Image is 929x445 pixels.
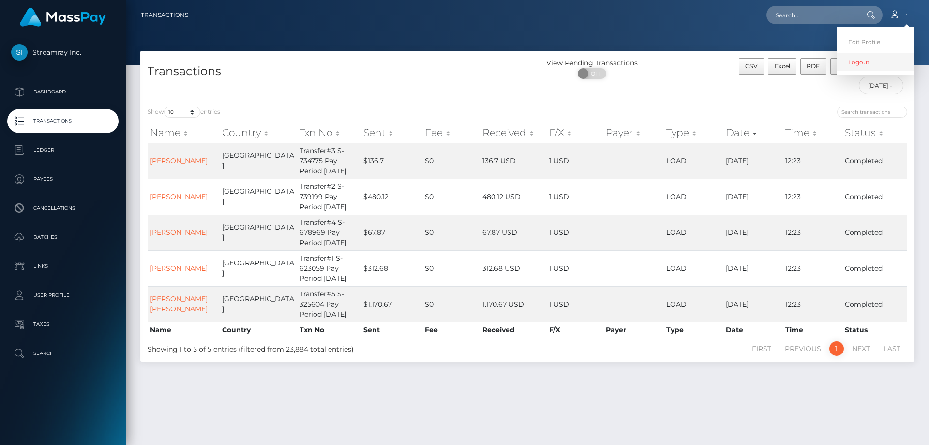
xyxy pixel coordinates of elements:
[768,58,796,75] button: Excel
[150,156,208,165] a: [PERSON_NAME]
[547,123,603,142] th: F/X: activate to sort column ascending
[723,143,783,179] td: [DATE]
[7,283,119,307] a: User Profile
[480,179,547,215] td: 480.12 USD
[775,62,790,70] span: Excel
[11,230,115,245] p: Batches
[297,215,361,250] td: Transfer#4 S-678969 Pay Period [DATE]
[783,143,842,179] td: 12:23
[603,322,664,338] th: Payer
[837,107,907,118] input: Search transactions
[723,286,783,322] td: [DATE]
[547,286,603,322] td: 1 USD
[148,322,220,338] th: Name
[422,250,480,286] td: $0
[11,114,115,128] p: Transactions
[361,286,422,322] td: $1,170.67
[297,322,361,338] th: Txn No
[7,312,119,337] a: Taxes
[220,322,297,338] th: Country
[220,179,297,215] td: [GEOGRAPHIC_DATA]
[480,143,547,179] td: 136.7 USD
[422,322,480,338] th: Fee
[837,53,914,71] a: Logout
[422,215,480,250] td: $0
[7,254,119,278] a: Links
[297,143,361,179] td: Transfer#3 S-734775 Pay Period [DATE]
[11,288,115,303] p: User Profile
[361,322,422,338] th: Sent
[859,77,904,94] input: Date filter
[297,286,361,322] td: Transfer#5 S-325604 Pay Period [DATE]
[480,286,547,322] td: 1,170.67 USD
[422,143,480,179] td: $0
[800,58,826,75] button: PDF
[20,8,106,27] img: MassPay Logo
[527,58,657,68] div: View Pending Transactions
[842,215,907,250] td: Completed
[150,264,208,273] a: [PERSON_NAME]
[745,62,758,70] span: CSV
[783,286,842,322] td: 12:23
[829,341,844,356] a: 1
[664,286,723,322] td: LOAD
[739,58,764,75] button: CSV
[7,225,119,249] a: Batches
[842,143,907,179] td: Completed
[664,123,723,142] th: Type: activate to sort column ascending
[361,250,422,286] td: $312.68
[664,322,723,338] th: Type
[7,196,119,220] a: Cancellations
[361,179,422,215] td: $480.12
[11,317,115,332] p: Taxes
[220,215,297,250] td: [GEOGRAPHIC_DATA]
[480,322,547,338] th: Received
[480,250,547,286] td: 312.68 USD
[148,107,220,118] label: Show entries
[723,250,783,286] td: [DATE]
[723,179,783,215] td: [DATE]
[603,123,664,142] th: Payer: activate to sort column ascending
[7,341,119,366] a: Search
[766,6,857,24] input: Search...
[547,179,603,215] td: 1 USD
[422,123,480,142] th: Fee: activate to sort column ascending
[361,215,422,250] td: $67.87
[842,250,907,286] td: Completed
[150,294,208,313] a: [PERSON_NAME] [PERSON_NAME]
[7,80,119,104] a: Dashboard
[480,215,547,250] td: 67.87 USD
[148,123,220,142] th: Name: activate to sort column ascending
[547,322,603,338] th: F/X
[361,143,422,179] td: $136.7
[807,62,820,70] span: PDF
[842,123,907,142] th: Status: activate to sort column ascending
[148,63,520,80] h4: Transactions
[7,48,119,57] span: Streamray Inc.
[7,138,119,162] a: Ledger
[842,322,907,338] th: Status
[297,179,361,215] td: Transfer#2 S-739199 Pay Period [DATE]
[783,322,842,338] th: Time
[723,322,783,338] th: Date
[664,250,723,286] td: LOAD
[422,286,480,322] td: $0
[7,109,119,133] a: Transactions
[150,228,208,237] a: [PERSON_NAME]
[547,215,603,250] td: 1 USD
[783,123,842,142] th: Time: activate to sort column ascending
[150,192,208,201] a: [PERSON_NAME]
[842,286,907,322] td: Completed
[7,167,119,191] a: Payees
[723,123,783,142] th: Date: activate to sort column ascending
[11,201,115,215] p: Cancellations
[422,179,480,215] td: $0
[220,123,297,142] th: Country: activate to sort column ascending
[220,143,297,179] td: [GEOGRAPHIC_DATA]
[164,107,200,118] select: Showentries
[837,33,914,51] a: Edit Profile
[547,250,603,286] td: 1 USD
[664,215,723,250] td: LOAD
[11,44,28,61] img: Streamray Inc.
[842,179,907,215] td: Completed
